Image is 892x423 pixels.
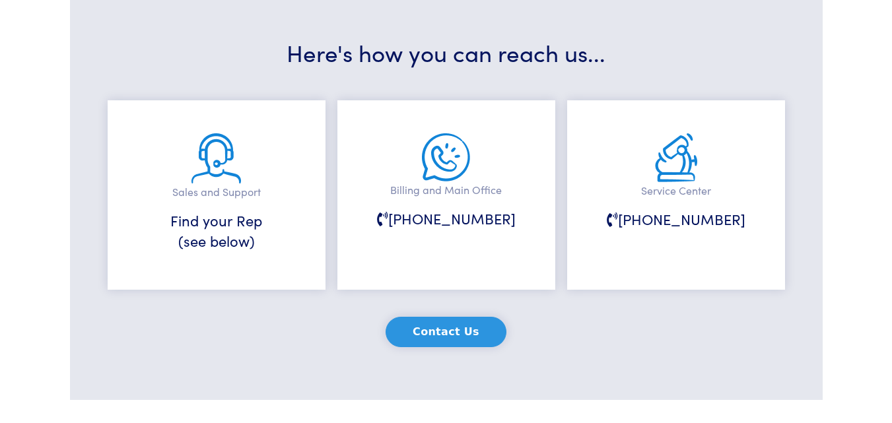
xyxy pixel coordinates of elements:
[370,181,522,199] p: Billing and Main Office
[141,211,292,251] h6: Find your Rep (see below)
[386,317,506,347] button: Contact Us
[370,209,522,229] h6: [PHONE_NUMBER]
[191,133,241,183] img: sales-and-support.png
[655,133,697,182] img: service.png
[600,209,752,230] h6: [PHONE_NUMBER]
[600,182,752,199] p: Service Center
[110,36,783,68] h3: Here's how you can reach us...
[141,183,292,201] p: Sales and Support
[422,133,470,181] img: main-office.png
